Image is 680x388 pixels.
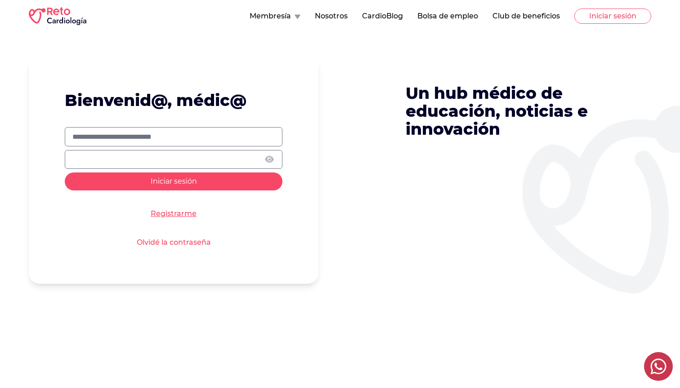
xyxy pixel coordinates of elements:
[65,172,282,190] button: Iniciar sesión
[406,84,607,138] p: Un hub médico de educación, noticias e innovación
[417,11,478,22] button: Bolsa de empleo
[151,177,197,185] span: Iniciar sesión
[151,208,197,219] a: Registrarme
[574,9,651,24] button: Iniciar sesión
[362,11,403,22] button: CardioBlog
[29,7,86,25] img: RETO Cardio Logo
[315,11,348,22] button: Nosotros
[492,11,560,22] button: Club de beneficios
[250,11,300,22] button: Membresía
[137,237,211,248] a: Olvidé la contraseña
[65,91,282,109] h1: Bienvenid@, médic@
